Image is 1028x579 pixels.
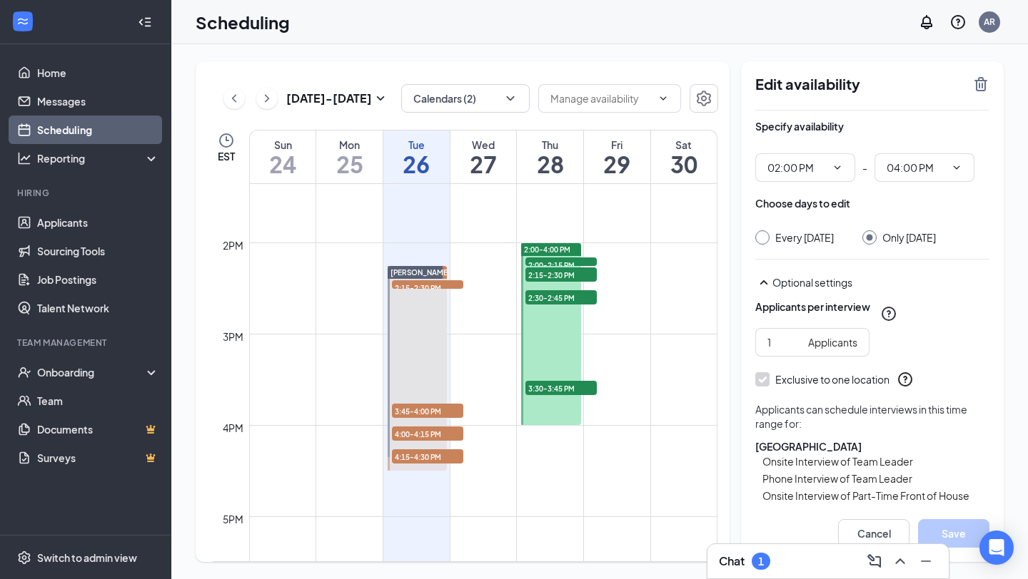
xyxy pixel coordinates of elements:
[138,15,152,29] svg: Collapse
[16,14,30,29] svg: WorkstreamLogo
[762,471,989,486] span: Phone Interview of Team Leader
[838,519,909,548] button: Cancel
[37,294,159,322] a: Talent Network
[755,274,989,291] div: Optional settings
[914,550,937,573] button: Minimize
[220,329,246,344] div: 3pm
[392,404,463,418] span: 3:45-4:00 PM
[450,130,517,183] a: August 27, 2025
[584,138,650,152] div: Fri
[37,58,159,87] a: Home
[880,305,897,322] svg: QuestionInfo
[372,90,389,107] svg: SmallChevronDown
[37,116,159,144] a: Scheduling
[524,245,570,255] span: 2:00-4:00 PM
[17,187,156,199] div: Hiring
[755,274,772,291] svg: SmallChevronUp
[517,130,583,183] a: August 28, 2025
[949,14,967,31] svg: QuestionInfo
[17,365,31,379] svg: UserCheck
[37,87,159,116] a: Messages
[762,488,989,519] span: Onsite Interview of Part-Time Front of House Team Member
[37,386,159,415] a: Team
[917,553,934,570] svg: Minimize
[755,153,989,182] div: -
[250,130,316,183] a: August 24, 2025
[220,420,246,436] div: 4pm
[450,138,517,152] div: Wed
[383,138,450,152] div: Tue
[17,337,156,349] div: Team Management
[390,268,450,277] span: [PERSON_NAME]
[550,91,652,106] input: Manage availability
[17,151,31,165] svg: Analysis
[37,151,160,165] div: Reporting
[984,16,995,28] div: AR
[695,90,712,107] svg: Settings
[755,119,844,133] div: Specify availability
[503,91,518,106] svg: ChevronDown
[866,553,883,570] svg: ComposeMessage
[517,138,583,152] div: Thu
[37,415,159,444] a: DocumentsCrown
[286,91,372,106] h3: [DATE] - [DATE]
[651,152,717,176] h1: 30
[755,196,850,210] div: Choose days to edit
[223,88,245,109] button: ChevronLeft
[758,555,764,568] div: 1
[972,76,989,93] svg: TrashOutline
[762,454,989,469] span: Onsite Interview of Team Leader
[755,439,989,454] div: [GEOGRAPHIC_DATA]
[525,381,597,395] span: 3:30-3:45 PM
[250,138,316,152] div: Sun
[256,88,278,109] button: ChevronRight
[392,280,463,294] span: 2:15-2:30 PM
[37,265,159,294] a: Job Postings
[755,76,964,93] h2: Edit availability
[525,290,597,304] span: 2:30-2:45 PM
[37,237,159,265] a: Sourcing Tools
[517,152,583,176] h1: 28
[772,275,989,289] div: Optional settings
[37,444,159,472] a: SurveysCrown
[220,237,246,253] div: 2pm
[832,162,843,173] svg: ChevronDown
[584,152,650,176] h1: 29
[525,257,597,272] span: 2:00-2:15 PM
[450,152,517,176] h1: 27
[218,149,235,163] span: EST
[37,208,159,237] a: Applicants
[918,14,935,31] svg: Notifications
[227,90,241,107] svg: ChevronLeft
[690,84,718,113] button: Settings
[892,553,909,570] svg: ChevronUp
[218,132,235,149] svg: Clock
[755,299,870,314] div: Applicants per interview
[401,84,530,113] button: Calendars (2)ChevronDown
[651,138,717,152] div: Sat
[651,130,717,183] a: August 30, 2025
[775,230,834,245] div: Every [DATE]
[889,550,912,573] button: ChevronUp
[196,10,290,34] h1: Scheduling
[979,531,1014,565] div: Open Intercom Messenger
[808,334,857,350] div: Applicants
[383,152,450,176] h1: 26
[951,162,962,173] svg: ChevronDown
[316,130,383,183] a: August 25, 2025
[918,519,989,548] button: Save
[316,152,383,176] h1: 25
[316,138,383,152] div: Mon
[37,365,147,379] div: Onboarding
[250,152,316,176] h1: 24
[392,449,463,463] span: 4:15-4:30 PM
[755,402,989,431] div: Applicants can schedule interviews in this time range for:
[17,550,31,565] svg: Settings
[719,553,745,569] h3: Chat
[392,426,463,441] span: 4:00-4:15 PM
[37,550,137,565] div: Switch to admin view
[897,371,914,388] svg: QuestionInfo
[584,130,650,183] a: August 29, 2025
[863,550,886,573] button: ComposeMessage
